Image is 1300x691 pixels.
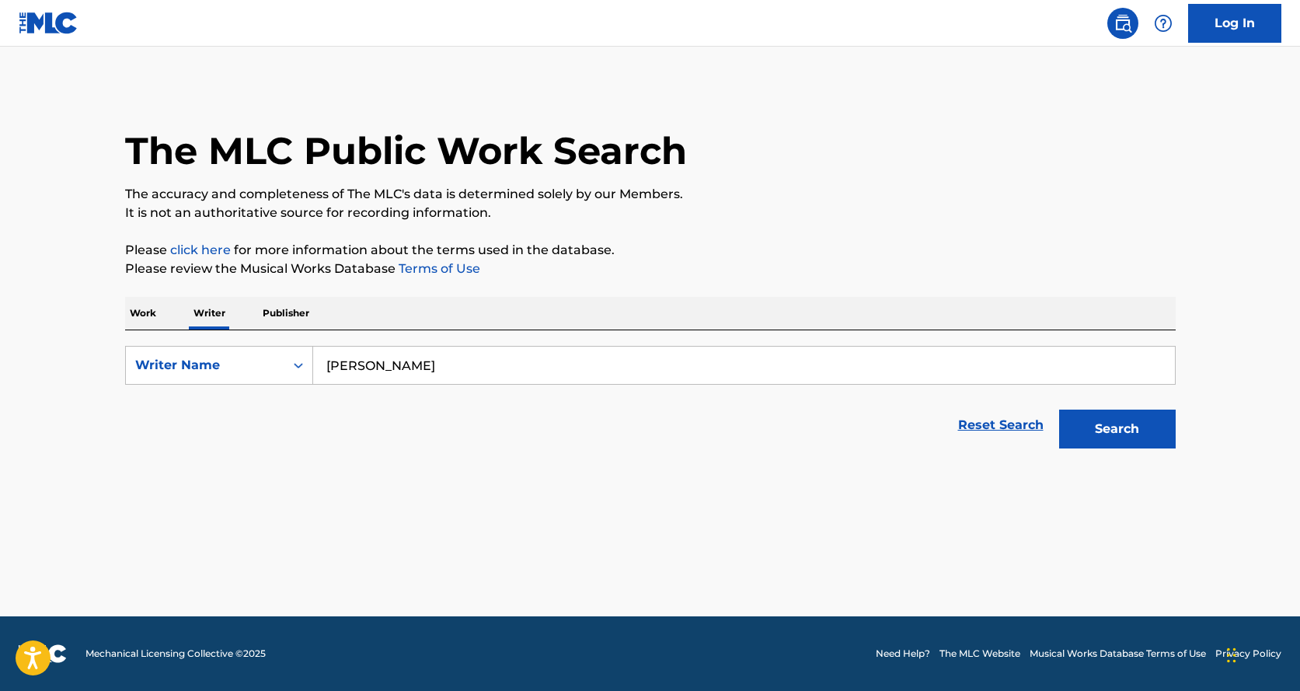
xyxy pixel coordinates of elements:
[1059,410,1176,448] button: Search
[950,408,1051,442] a: Reset Search
[19,12,78,34] img: MLC Logo
[1114,14,1132,33] img: search
[135,356,275,375] div: Writer Name
[1227,632,1236,679] div: Drag
[125,346,1176,456] form: Search Form
[170,243,231,257] a: click here
[19,644,67,663] img: logo
[1222,616,1300,691] iframe: Chat Widget
[85,647,266,661] span: Mechanical Licensing Collective © 2025
[1215,647,1281,661] a: Privacy Policy
[396,261,480,276] a: Terms of Use
[125,185,1176,204] p: The accuracy and completeness of The MLC's data is determined solely by our Members.
[189,297,230,330] p: Writer
[125,241,1176,260] p: Please for more information about the terms used in the database.
[939,647,1020,661] a: The MLC Website
[1188,4,1281,43] a: Log In
[125,260,1176,278] p: Please review the Musical Works Database
[125,127,687,174] h1: The MLC Public Work Search
[125,204,1176,222] p: It is not an authoritative source for recording information.
[1030,647,1206,661] a: Musical Works Database Terms of Use
[1148,8,1179,39] div: Help
[876,647,930,661] a: Need Help?
[125,297,161,330] p: Work
[258,297,314,330] p: Publisher
[1107,8,1138,39] a: Public Search
[1154,14,1173,33] img: help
